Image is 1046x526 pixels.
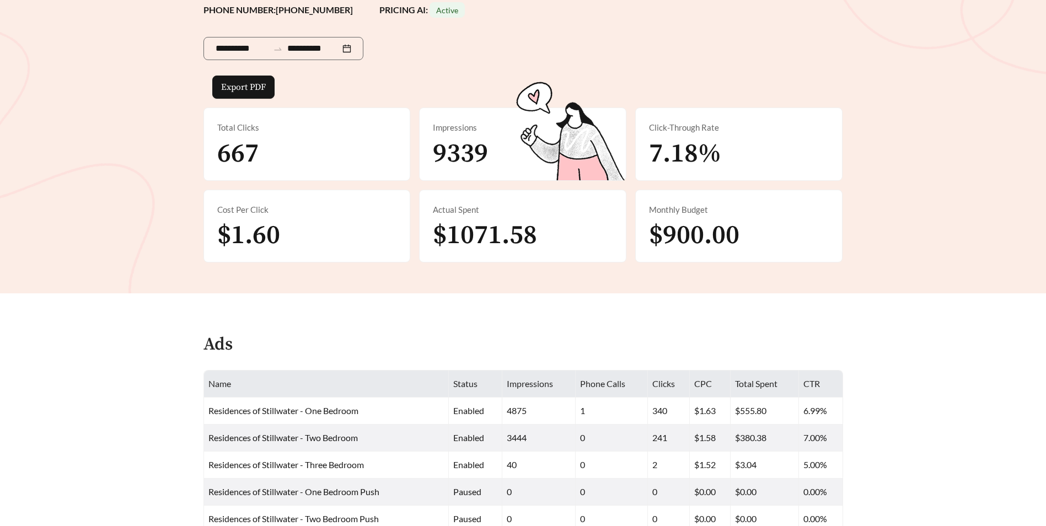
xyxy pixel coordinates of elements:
th: Status [449,371,502,398]
div: Actual Spent [433,203,613,216]
td: 0 [576,425,648,452]
span: enabled [453,405,484,416]
div: Monthly Budget [649,203,829,216]
strong: PHONE NUMBER: [PHONE_NUMBER] [203,4,353,15]
td: $0.00 [731,479,799,506]
span: paused [453,486,481,497]
span: enabled [453,432,484,443]
td: $380.38 [731,425,799,452]
span: $900.00 [649,219,739,252]
span: Residences of Stillwater - One Bedroom [208,405,358,416]
td: 4875 [502,398,576,425]
span: Residences of Stillwater - Two Bedroom Push [208,513,379,524]
h4: Ads [203,335,233,355]
td: 0.00% [799,479,843,506]
td: 7.00% [799,425,843,452]
td: 0 [576,452,648,479]
td: $1.52 [690,452,731,479]
td: $1.63 [690,398,731,425]
td: 1 [576,398,648,425]
span: Residences of Stillwater - Three Bedroom [208,459,364,470]
td: $1.58 [690,425,731,452]
td: 5.00% [799,452,843,479]
th: Phone Calls [576,371,648,398]
span: paused [453,513,481,524]
span: swap-right [273,44,283,54]
strong: PRICING AI: [379,4,465,15]
button: Export PDF [212,76,275,99]
th: Impressions [502,371,576,398]
td: 40 [502,452,576,479]
td: 0 [502,479,576,506]
td: 3444 [502,425,576,452]
td: $555.80 [731,398,799,425]
th: Name [204,371,449,398]
div: Impressions [433,121,613,134]
span: 7.18% [649,137,721,170]
span: enabled [453,459,484,470]
span: CPC [694,378,712,389]
div: Cost Per Click [217,203,397,216]
td: 0 [576,479,648,506]
span: Residences of Stillwater - Two Bedroom [208,432,358,443]
span: 667 [217,137,259,170]
div: Click-Through Rate [649,121,829,134]
span: $1.60 [217,219,280,252]
span: Export PDF [221,80,266,94]
span: Residences of Stillwater - One Bedroom Push [208,486,379,497]
td: 340 [648,398,690,425]
td: 2 [648,452,690,479]
td: $3.04 [731,452,799,479]
div: Total Clicks [217,121,397,134]
td: $0.00 [690,479,731,506]
span: Active [436,6,458,15]
span: $1071.58 [433,219,537,252]
span: 9339 [433,137,488,170]
td: 6.99% [799,398,843,425]
th: Total Spent [731,371,799,398]
th: Clicks [648,371,690,398]
span: to [273,44,283,53]
span: CTR [803,378,820,389]
td: 241 [648,425,690,452]
td: 0 [648,479,690,506]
